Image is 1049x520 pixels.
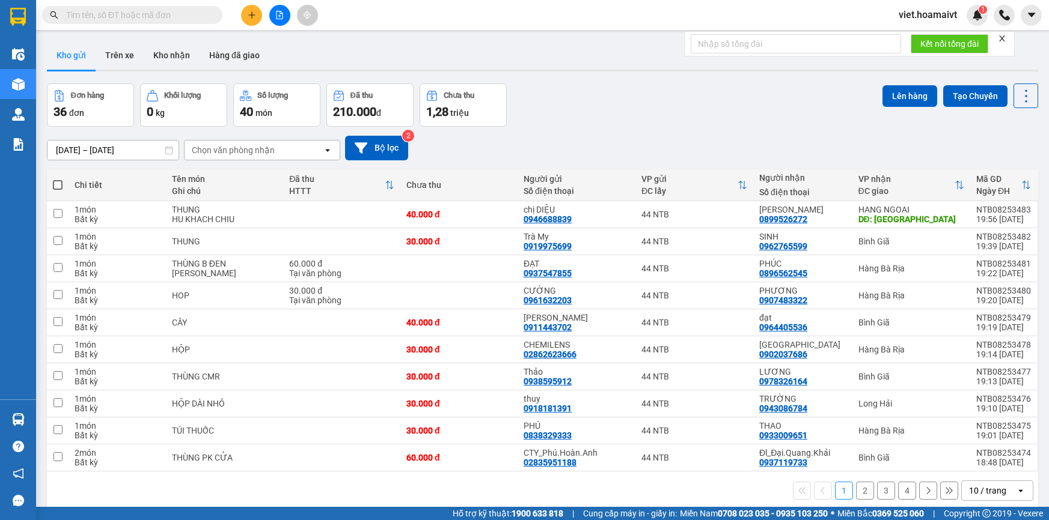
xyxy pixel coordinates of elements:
button: Bộ lọc [345,136,408,160]
div: Bất kỳ [75,376,160,386]
div: 30.000 đ [289,286,394,295]
div: 0838329333 [524,431,572,440]
div: MINH THÀNH PHÁT [524,313,629,322]
div: Ghi chú [172,186,277,196]
div: 44 NTB [641,453,747,462]
div: Đl_Đại.Quang.Khải [759,448,846,458]
div: Bất kỳ [75,241,160,251]
div: 18:48 [DATE] [976,458,1031,467]
img: warehouse-icon [12,78,25,91]
div: THÙNG PK CỬA [172,453,277,462]
button: aim [297,5,318,26]
svg: open [1016,486,1026,495]
div: 1 món [75,259,160,268]
div: 19:39 [DATE] [976,241,1031,251]
div: CƯỜNG [524,286,629,295]
div: NTB08253476 [976,394,1031,404]
button: Khối lượng0kg [140,83,227,127]
div: 19:56 [DATE] [976,214,1031,224]
div: 02862623666 [524,349,576,359]
span: | [933,507,935,520]
span: đ [376,108,381,118]
div: 30.000 đ [406,345,512,354]
div: 0937119733 [759,458,807,467]
div: Chọn văn phòng nhận [192,144,275,156]
div: PHÚC [759,259,846,268]
span: Cung cấp máy in - giấy in: [583,507,677,520]
img: warehouse-icon [12,48,25,61]
div: NTB08253482 [976,232,1031,241]
div: Tên món [172,174,277,184]
div: Bình Giã [858,372,964,381]
div: Chưa thu [406,180,512,190]
span: đơn [69,108,84,118]
strong: 0369 525 060 [872,509,924,518]
span: 0 [147,104,153,119]
div: LƯƠNG [759,367,846,376]
div: NTB08253479 [976,313,1031,322]
div: ITALY [759,340,846,349]
div: 1 món [75,205,160,214]
img: phone-icon [999,10,1010,20]
span: Kết nối tổng đài [920,37,979,50]
div: Tại văn phòng [289,295,394,305]
div: THÙNG B ĐEN LK [172,259,277,278]
strong: 0708 023 035 - 0935 103 250 [718,509,828,518]
div: Số điện thoại [759,187,846,197]
div: Khối lượng [164,91,201,100]
div: PHÚ [524,421,629,431]
div: VP gửi [641,174,738,184]
div: Tại văn phòng [289,268,394,278]
div: thuy [524,394,629,404]
div: HU KHACH CHIU [172,214,277,224]
div: 1 món [75,367,160,376]
div: 19:13 [DATE] [976,376,1031,386]
div: Trà My [524,232,629,241]
span: 1 [980,5,985,14]
span: plus [248,11,256,19]
button: Chưa thu1,28 triệu [420,83,507,127]
sup: 1 [979,5,987,14]
span: kg [156,108,165,118]
div: 44 NTB [641,291,747,300]
div: Bình Giã [858,453,964,462]
div: HOP [172,291,277,300]
div: Bình Giã [858,237,964,246]
button: Hàng đã giao [200,41,269,70]
div: CHEMILENS [524,340,629,349]
div: THUNG [172,205,277,214]
div: 1 món [75,313,160,322]
div: Bất kỳ [75,214,160,224]
button: Lên hàng [882,85,937,107]
div: 19:01 [DATE] [976,431,1031,440]
div: Bất kỳ [75,404,160,413]
div: Đơn hàng [71,91,104,100]
input: Select a date range. [47,141,179,160]
button: caret-down [1021,5,1042,26]
div: Bình Giã [858,318,964,327]
span: 40 [240,104,253,119]
div: Đã thu [289,174,385,184]
sup: 2 [402,130,414,142]
div: Mã GD [976,174,1021,184]
div: 1 món [75,421,160,431]
div: Hàng Bà Rịa [858,345,964,354]
div: NTB08253477 [976,367,1031,376]
input: Tìm tên, số ĐT hoặc mã đơn [66,8,208,22]
img: warehouse-icon [12,108,25,121]
button: Số lượng40món [233,83,320,127]
div: Bất kỳ [75,295,160,305]
div: Người gửi [524,174,629,184]
button: Kho gửi [47,41,96,70]
th: Toggle SortBy [852,169,970,201]
button: Tạo Chuyến [943,85,1008,107]
div: Chưa thu [444,91,474,100]
img: logo-vxr [10,8,26,26]
button: Kết nối tổng đài [911,34,988,53]
div: NTB08253483 [976,205,1031,214]
div: 30.000 đ [406,372,512,381]
button: 3 [877,482,895,500]
button: Đơn hàng36đơn [47,83,134,127]
div: 19:14 [DATE] [976,349,1031,359]
div: 1 món [75,394,160,404]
